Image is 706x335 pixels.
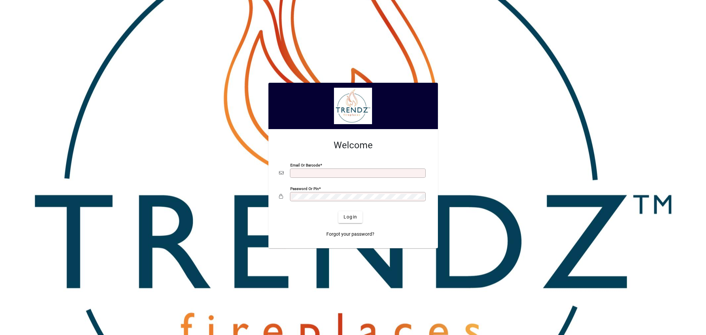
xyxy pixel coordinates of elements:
span: Login [344,214,357,220]
span: Forgot your password? [326,231,374,238]
mat-label: Password or Pin [290,186,319,191]
a: Forgot your password? [324,228,377,240]
mat-label: Email or Barcode [290,163,320,167]
h2: Welcome [279,140,427,151]
button: Login [338,211,362,223]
